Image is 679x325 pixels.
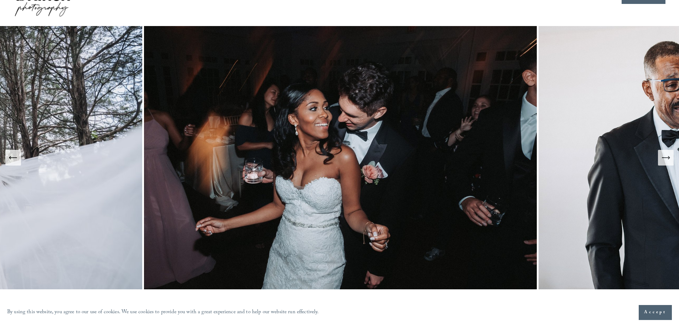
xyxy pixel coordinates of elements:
[639,305,672,320] button: Accept
[5,150,21,166] button: Previous Slide
[644,309,667,316] span: Accept
[7,308,319,318] p: By using this website, you agree to our use of cookies. We use cookies to provide you with a grea...
[658,150,674,166] button: Next Slide
[144,26,539,289] img: Candid Wedding Reception Photography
